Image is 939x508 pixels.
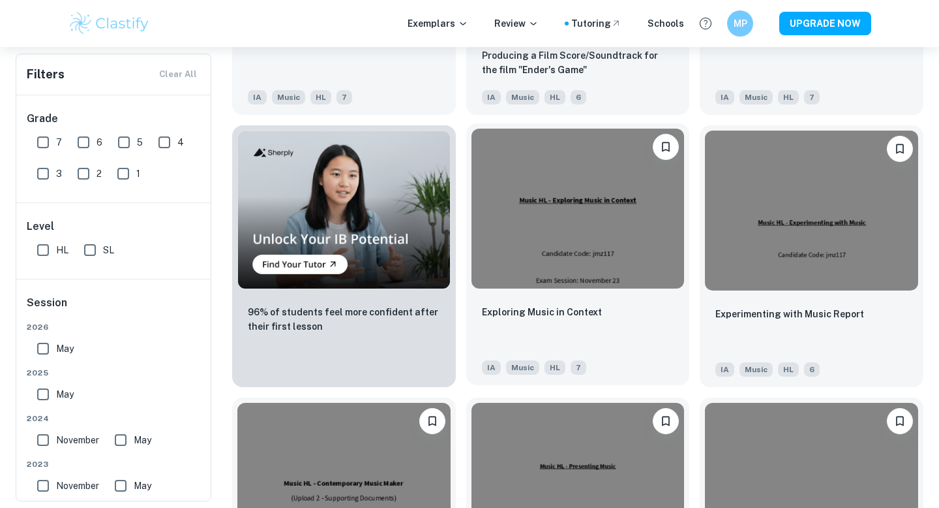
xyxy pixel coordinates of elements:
[27,219,201,234] h6: Level
[779,12,871,35] button: UPGRADE NOW
[727,10,753,37] button: MP
[506,90,539,104] span: Music
[248,305,440,334] p: 96% of students feel more confident after their first lesson
[700,125,923,387] a: BookmarkExperimenting with Music ReportIAMusicHL6
[739,90,773,104] span: Music
[56,433,99,447] span: November
[97,167,102,181] span: 2
[27,413,201,424] span: 2024
[715,90,734,104] span: IA
[778,90,799,104] span: HL
[134,433,151,447] span: May
[482,305,602,319] p: Exploring Music in Context
[887,408,913,434] button: Bookmark
[471,129,685,289] img: Music IA example thumbnail: Exploring Music in Context
[56,387,74,402] span: May
[804,362,820,377] span: 6
[232,125,456,387] a: Thumbnail96% of students feel more confident after their first lesson
[571,16,621,31] a: Tutoring
[887,136,913,162] button: Bookmark
[733,16,748,31] h6: MP
[482,34,674,77] p: Contemporary Music Maker - Creating and Producing a Film Score/Soundtrack for the film "Ender's G...
[56,479,99,493] span: November
[571,90,586,104] span: 6
[68,10,151,37] img: Clastify logo
[272,90,305,104] span: Music
[571,360,586,375] span: 7
[237,131,451,289] img: Thumbnail
[544,90,565,104] span: HL
[27,367,201,379] span: 2025
[97,135,102,150] span: 6
[778,362,799,377] span: HL
[136,167,140,181] span: 1
[27,111,201,127] h6: Grade
[56,135,62,150] span: 7
[705,131,918,291] img: Music IA example thumbnail: Experimenting with Music Report
[27,65,65,84] h6: Filters
[27,295,201,321] h6: Session
[506,360,539,375] span: Music
[419,408,445,434] button: Bookmark
[482,360,501,375] span: IA
[408,16,468,31] p: Exemplars
[648,16,684,31] a: Schools
[715,362,734,377] span: IA
[694,12,717,35] button: Help and Feedback
[56,243,68,257] span: HL
[310,90,331,104] span: HL
[56,167,62,181] span: 3
[27,321,201,333] span: 2026
[248,90,267,104] span: IA
[466,125,690,387] a: BookmarkExploring Music in ContextIAMusicHL7
[137,135,143,150] span: 5
[715,307,864,321] p: Experimenting with Music Report
[134,479,151,493] span: May
[494,16,539,31] p: Review
[804,90,820,104] span: 7
[739,362,773,377] span: Music
[103,243,114,257] span: SL
[544,360,565,375] span: HL
[27,458,201,470] span: 2023
[56,341,74,356] span: May
[653,134,679,160] button: Bookmark
[653,408,679,434] button: Bookmark
[336,90,352,104] span: 7
[482,90,501,104] span: IA
[177,135,184,150] span: 4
